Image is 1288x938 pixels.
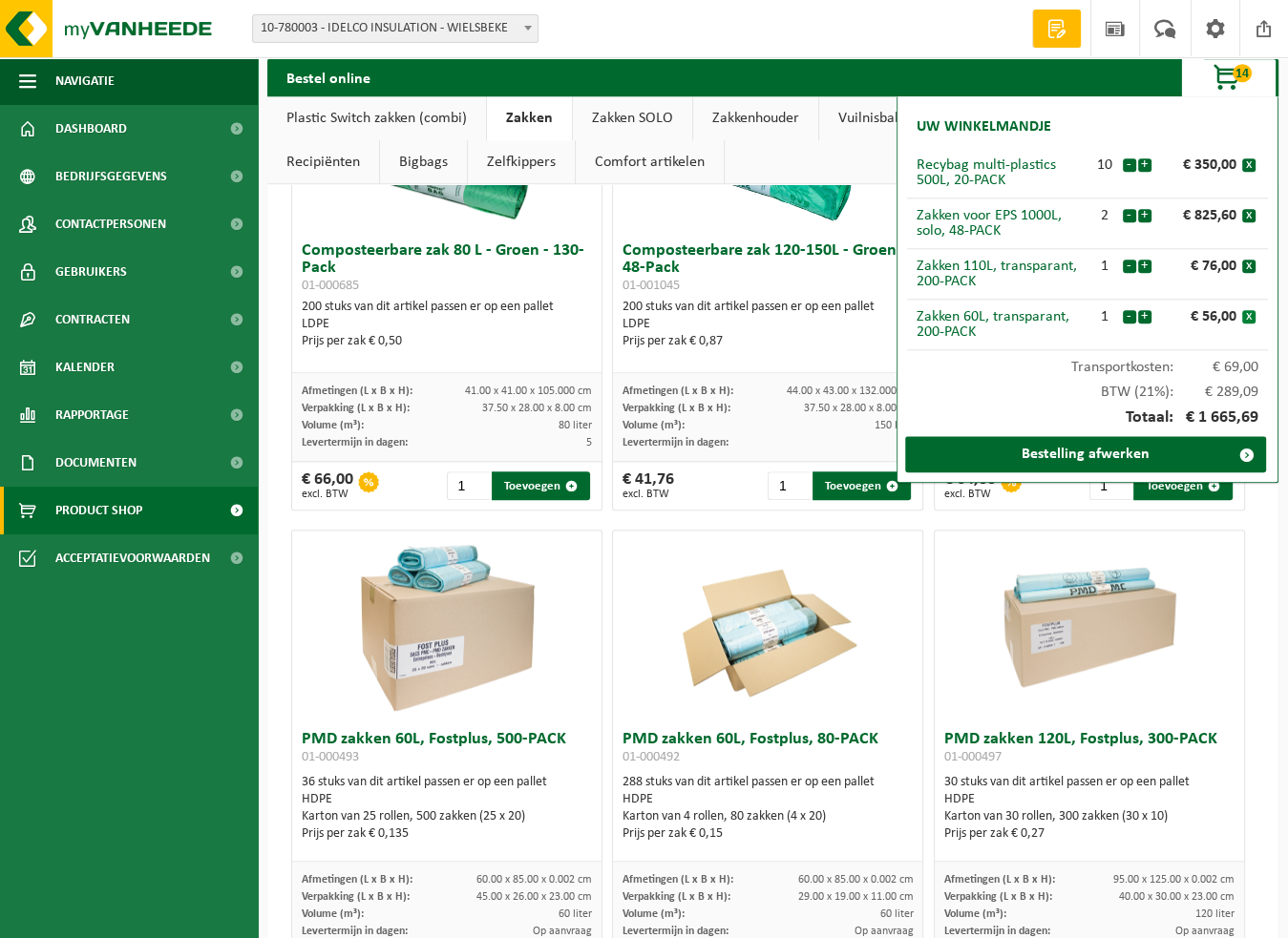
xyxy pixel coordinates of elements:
[1123,158,1136,172] button: -
[1089,471,1132,500] input: 1
[55,534,210,582] span: Acceptatievoorwaarden
[302,242,592,294] h3: Composteerbare zak 80 L - Groen - 130-Pack
[1087,309,1122,324] div: 1
[476,874,592,886] span: 60.00 x 85.00 x 0.002 cm
[476,891,592,903] span: 45.00 x 26.00 x 23.00 cm
[302,808,592,825] div: Karton van 25 rollen, 500 zakken (25 x 20)
[1138,158,1151,172] button: +
[623,403,730,414] span: Verpakking (L x B x H):
[944,808,1235,825] div: Karton van 30 rollen, 300 zakken (30 x 10)
[623,489,674,500] span: excl. BTW
[623,731,913,769] h3: PMD zakken 60L, Fostplus, 80-PACK
[302,299,592,350] div: 200 stuks van dit artikel passen er op een pallet
[797,874,913,886] span: 60.00 x 85.00 x 0.002 cm
[302,791,592,808] div: HDPE
[1173,385,1259,400] span: € 289,09
[302,386,412,397] span: Afmetingen (L x B x H):
[1123,260,1136,273] button: -
[302,926,408,937] span: Levertermijn in dagen:
[917,157,1087,188] div: Recybag multi-plastics 500L, 20-PACK
[533,926,592,937] span: Op aanvraag
[768,471,811,500] input: 1
[482,403,592,414] span: 37.50 x 28.00 x 8.00 cm
[1123,209,1136,222] button: -
[1181,58,1277,96] button: 14
[559,908,592,920] span: 60 liter
[1242,260,1256,273] button: x
[944,874,1055,886] span: Afmetingen (L x B x H):
[1133,471,1232,500] button: Toevoegen
[252,14,538,43] span: 10-780003 - IDELCO INSULATION - WIELSBEKE
[1173,360,1259,375] span: € 69,00
[351,531,542,721] img: 01-000493
[302,437,408,448] span: Levertermijn in dagen:
[302,316,592,333] div: LDPE
[492,471,590,500] button: Toevoegen
[1119,891,1235,903] span: 40.00 x 30.00 x 23.00 cm
[623,316,913,333] div: LDPE
[944,791,1235,808] div: HDPE
[623,825,913,843] div: Prijs per zak € 0,15
[623,420,685,431] span: Volume (m³):
[468,140,575,184] a: Zelfkippers
[623,279,680,293] span: 01-001045
[1156,309,1242,324] div: € 56,00
[487,96,572,140] a: Zakken
[944,489,996,500] span: excl. BTW
[623,891,730,903] span: Verpakking (L x B x H):
[1242,158,1256,172] button: x
[302,333,592,350] div: Prijs per zak € 0,50
[623,750,680,764] span: 01-000492
[623,333,913,350] div: Prijs per zak € 0,87
[302,750,359,764] span: 01-000493
[623,874,733,886] span: Afmetingen (L x B x H):
[55,487,142,534] span: Product Shop
[944,471,996,500] div: € 64,00
[907,400,1268,436] div: Totaal:
[55,439,137,487] span: Documenten
[623,774,913,843] div: 288 stuks van dit artikel passen er op een pallet
[1087,259,1122,274] div: 1
[1138,310,1151,323] button: +
[1242,310,1256,323] button: x
[302,279,359,293] span: 01-000685
[623,808,913,825] div: Karton van 4 rollen, 80 zakken (4 x 20)
[1195,908,1235,920] span: 120 liter
[576,140,724,184] a: Comfort artikelen
[55,105,127,153] span: Dashboard
[623,471,674,500] div: € 41,76
[874,420,913,431] span: 150 liter
[879,908,913,920] span: 60 liter
[944,825,1235,843] div: Prijs per zak € 0,27
[623,791,913,808] div: HDPE
[559,420,592,431] span: 80 liter
[267,140,379,184] a: Recipiënten
[803,403,913,414] span: 37.50 x 28.00 x 8.00 cm
[1138,209,1151,222] button: +
[797,891,913,903] span: 29.00 x 19.00 x 11.00 cm
[55,344,115,391] span: Kalender
[1156,157,1242,173] div: € 350,00
[944,891,1052,903] span: Verpakking (L x B x H):
[944,750,1002,764] span: 01-000497
[907,106,1061,148] h2: Uw winkelmandje
[302,731,592,769] h3: PMD zakken 60L, Fostplus, 500-PACK
[693,96,818,140] a: Zakkenhouder
[55,248,127,296] span: Gebruikers
[302,774,592,843] div: 36 stuks van dit artikel passen er op een pallet
[55,57,115,105] span: Navigatie
[786,386,913,397] span: 44.00 x 43.00 x 132.000 cm
[302,471,353,500] div: € 66,00
[573,96,692,140] a: Zakken SOLO
[623,242,913,294] h3: Composteerbare zak 120-150L - Groen - 48-Pack
[302,908,364,920] span: Volume (m³):
[1156,208,1242,223] div: € 825,60
[55,296,130,344] span: Contracten
[907,350,1268,375] div: Transportkosten:
[994,531,1185,721] img: 01-000497
[1233,64,1252,82] span: 14
[1087,157,1122,173] div: 10
[1138,260,1151,273] button: +
[55,153,167,200] span: Bedrijfsgegevens
[623,386,733,397] span: Afmetingen (L x B x H):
